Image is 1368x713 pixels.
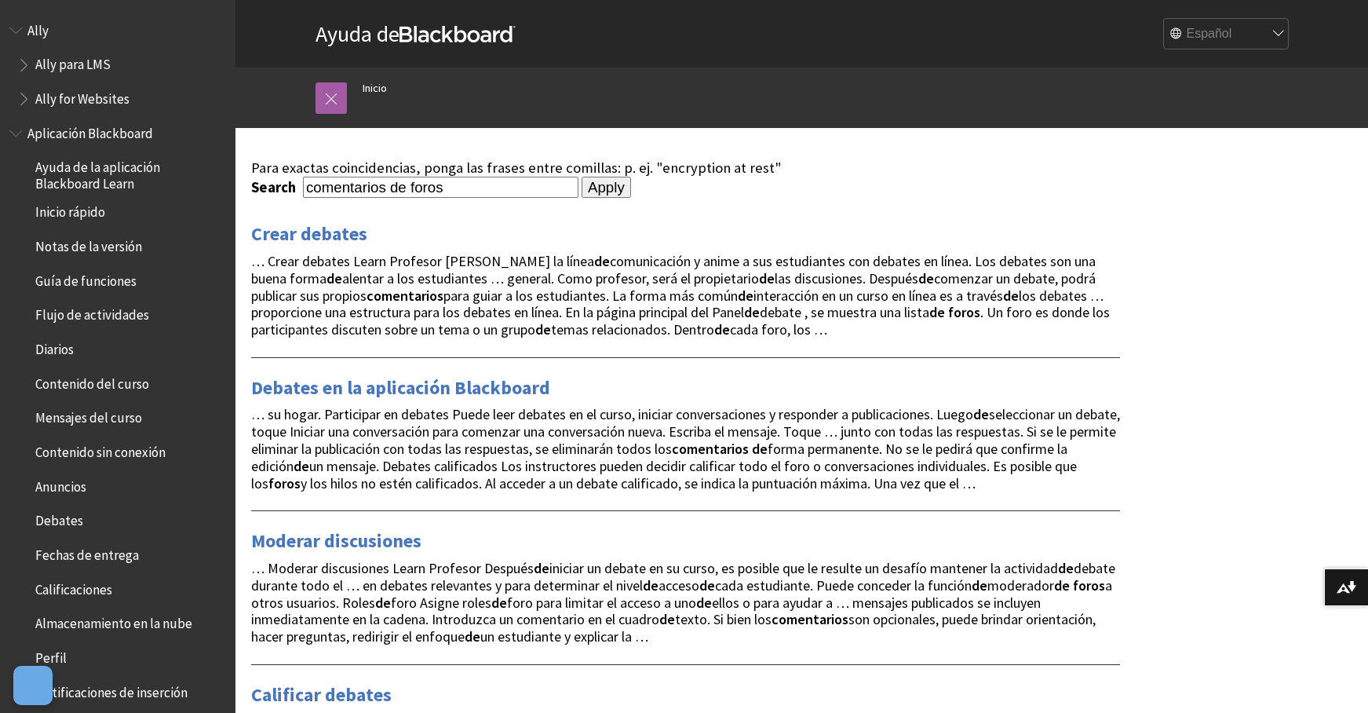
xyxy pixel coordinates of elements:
strong: de [294,457,309,475]
strong: de [326,269,342,287]
strong: foros [1073,576,1105,594]
strong: de [1054,576,1070,594]
strong: foros [948,303,980,321]
strong: Blackboard [399,26,516,42]
span: Mensajes del curso [35,405,142,426]
strong: de [973,405,989,423]
span: Inicio rápido [35,199,105,221]
strong: comentarios [772,610,848,628]
strong: de [714,320,730,338]
strong: de [759,269,775,287]
strong: de [699,576,715,594]
label: Search [251,178,300,196]
span: Guía de funciones [35,268,137,289]
input: Apply [582,177,631,199]
strong: de [465,627,480,645]
span: Notas de la versión [35,233,142,254]
span: Anuncios [35,474,86,495]
span: Ayuda de la aplicación Blackboard Learn [35,155,224,192]
strong: de [534,559,549,577]
span: Ally [27,17,49,38]
strong: de [1003,287,1019,305]
a: Inicio [363,79,387,98]
strong: de [535,320,551,338]
strong: de [659,610,675,628]
span: Notificaciones de inserción [35,679,188,700]
a: Ayuda deBlackboard [316,20,516,48]
strong: de [594,252,610,270]
span: Aplicación Blackboard [27,120,153,141]
span: … Moderar discusiones Learn Profesor Después iniciar un debate en su curso, es posible que le res... [251,559,1115,645]
div: Para exactas coincidencias, ponga las frases entre comillas: p. ej. "encryption at rest" [251,159,1120,177]
span: Ally para LMS [35,52,111,73]
strong: de [738,287,753,305]
strong: comentarios [672,440,749,458]
span: … su hogar. Participar en debates Puede leer debates en el curso, iniciar conversaciones y respon... [251,405,1120,492]
span: Fechas de entrega [35,542,139,563]
strong: comentarios [367,287,443,305]
span: Contenido del curso [35,371,149,392]
span: Flujo de actividades [35,302,149,324]
span: Contenido sin conexión [35,439,166,460]
select: Site Language Selector [1164,19,1290,50]
span: Diarios [35,336,74,357]
strong: de [643,576,658,594]
strong: de [929,303,945,321]
span: Debates [35,508,83,529]
strong: de [1058,559,1074,577]
a: Calificar debates [251,682,392,708]
strong: de [972,576,987,594]
a: Moderar discusiones [251,528,421,554]
strong: de [375,594,391,612]
a: Debates en la aplicación Blackboard [251,375,550,400]
span: Perfil [35,645,67,666]
nav: Book outline for Anthology Ally Help [9,17,226,112]
strong: de [696,594,712,612]
strong: de [491,594,507,612]
span: Ally for Websites [35,86,130,107]
span: … Crear debates Learn Profesor [PERSON_NAME] la línea comunicación y anime a sus estudiantes con ... [251,252,1110,338]
span: Calificaciones [35,576,112,598]
a: Crear debates [251,221,367,247]
span: Almacenamiento en la nube [35,611,192,632]
button: Open Preferences [13,666,53,705]
strong: de [744,303,760,321]
strong: de [918,269,934,287]
strong: de [752,440,768,458]
strong: foros [268,474,301,492]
